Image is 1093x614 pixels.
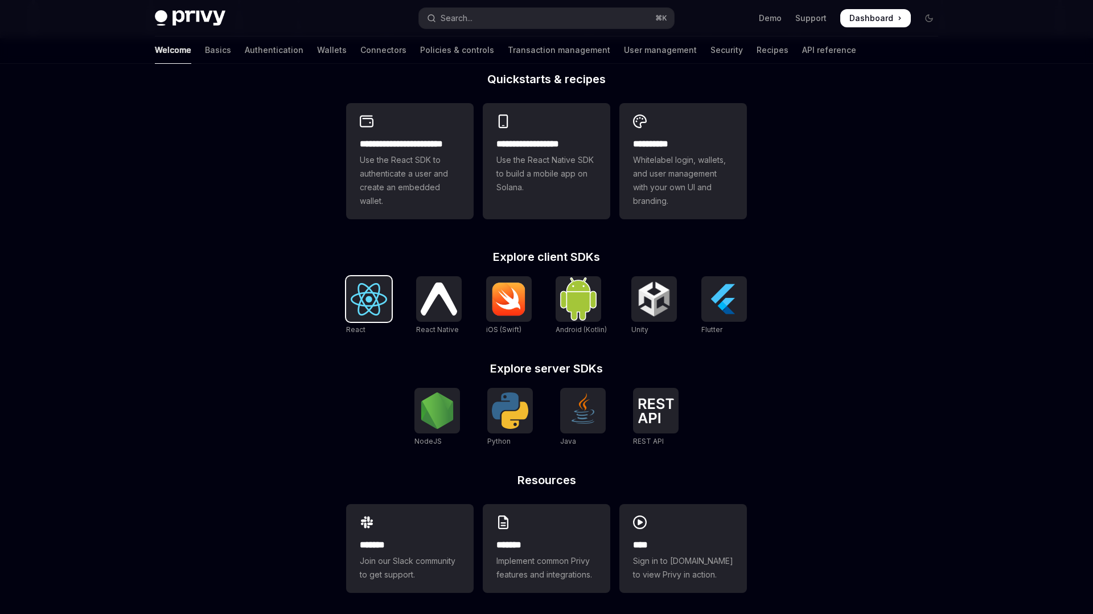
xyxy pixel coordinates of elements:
[701,276,747,335] a: FlutterFlutter
[624,36,697,64] a: User management
[416,325,459,334] span: React Native
[759,13,782,24] a: Demo
[795,13,827,24] a: Support
[416,276,462,335] a: React NativeReact Native
[346,474,747,486] h2: Resources
[508,36,610,64] a: Transaction management
[849,13,893,24] span: Dashboard
[556,325,607,334] span: Android (Kotlin)
[631,325,648,334] span: Unity
[155,10,225,26] img: dark logo
[633,153,733,208] span: Whitelabel login, wallets, and user management with your own UI and branding.
[565,392,601,429] img: Java
[619,504,747,593] a: ****Sign in to [DOMAIN_NAME] to view Privy in action.
[802,36,856,64] a: API reference
[655,14,667,23] span: ⌘ K
[636,281,672,317] img: Unity
[487,437,511,445] span: Python
[419,8,674,28] button: Open search
[633,554,733,582] span: Sign in to [DOMAIN_NAME] to view Privy in action.
[631,276,677,335] a: UnityUnity
[419,392,455,429] img: NodeJS
[560,388,606,447] a: JavaJava
[346,363,747,374] h2: Explore server SDKs
[346,251,747,263] h2: Explore client SDKs
[414,388,460,447] a: NodeJSNodeJS
[492,392,528,429] img: Python
[920,9,938,27] button: Toggle dark mode
[560,277,597,320] img: Android (Kotlin)
[840,9,911,27] a: Dashboard
[483,103,610,219] a: **** **** **** ***Use the React Native SDK to build a mobile app on Solana.
[346,325,365,334] span: React
[351,283,387,316] img: React
[205,36,231,64] a: Basics
[491,282,527,316] img: iOS (Swift)
[360,554,460,582] span: Join our Slack community to get support.
[556,276,607,335] a: Android (Kotlin)Android (Kotlin)
[710,36,743,64] a: Security
[441,11,472,25] div: Search...
[706,281,742,317] img: Flutter
[757,36,788,64] a: Recipes
[360,153,460,208] span: Use the React SDK to authenticate a user and create an embedded wallet.
[483,504,610,593] a: **** **Implement common Privy features and integrations.
[633,437,664,445] span: REST API
[245,36,303,64] a: Authentication
[346,276,392,335] a: ReactReact
[486,325,521,334] span: iOS (Swift)
[421,283,457,315] img: React Native
[346,73,747,85] h2: Quickstarts & recipes
[317,36,347,64] a: Wallets
[496,153,597,194] span: Use the React Native SDK to build a mobile app on Solana.
[560,437,576,445] span: Java
[155,36,191,64] a: Welcome
[346,504,474,593] a: **** **Join our Slack community to get support.
[486,276,532,335] a: iOS (Swift)iOS (Swift)
[420,36,494,64] a: Policies & controls
[633,388,679,447] a: REST APIREST API
[360,36,406,64] a: Connectors
[638,398,674,423] img: REST API
[487,388,533,447] a: PythonPython
[619,103,747,219] a: **** *****Whitelabel login, wallets, and user management with your own UI and branding.
[496,554,597,582] span: Implement common Privy features and integrations.
[414,437,442,445] span: NodeJS
[701,325,722,334] span: Flutter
